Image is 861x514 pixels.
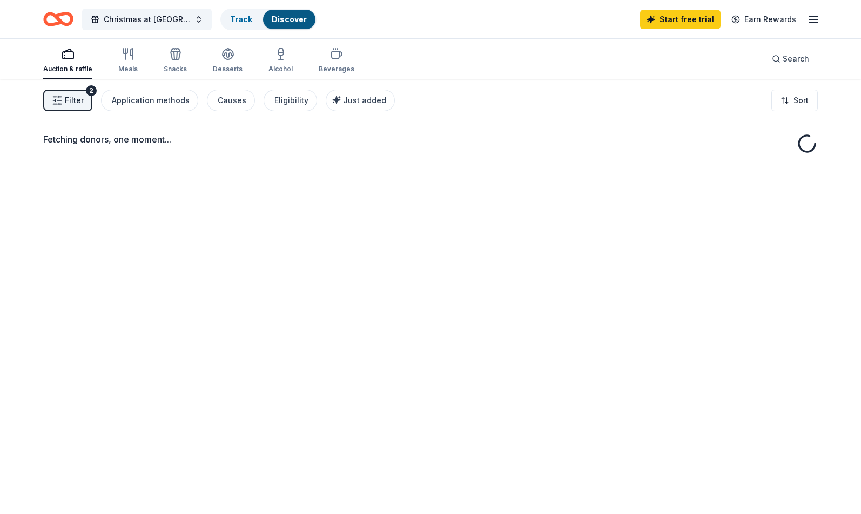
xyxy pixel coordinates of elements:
[86,85,97,96] div: 2
[118,43,138,79] button: Meals
[164,43,187,79] button: Snacks
[43,90,92,111] button: Filter2
[164,65,187,73] div: Snacks
[43,65,92,73] div: Auction & raffle
[112,94,190,107] div: Application methods
[343,96,386,105] span: Just added
[101,90,198,111] button: Application methods
[771,90,818,111] button: Sort
[640,10,721,29] a: Start free trial
[272,15,307,24] a: Discover
[274,94,308,107] div: Eligibility
[43,6,73,32] a: Home
[43,43,92,79] button: Auction & raffle
[268,65,293,73] div: Alcohol
[207,90,255,111] button: Causes
[43,133,818,146] div: Fetching donors, one moment...
[763,48,818,70] button: Search
[104,13,190,26] span: Christmas at [GEOGRAPHIC_DATA]
[793,94,809,107] span: Sort
[268,43,293,79] button: Alcohol
[220,9,317,30] button: TrackDiscover
[230,15,252,24] a: Track
[118,65,138,73] div: Meals
[213,65,243,73] div: Desserts
[319,65,354,73] div: Beverages
[65,94,84,107] span: Filter
[725,10,803,29] a: Earn Rewards
[213,43,243,79] button: Desserts
[326,90,395,111] button: Just added
[82,9,212,30] button: Christmas at [GEOGRAPHIC_DATA]
[783,52,809,65] span: Search
[218,94,246,107] div: Causes
[264,90,317,111] button: Eligibility
[319,43,354,79] button: Beverages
